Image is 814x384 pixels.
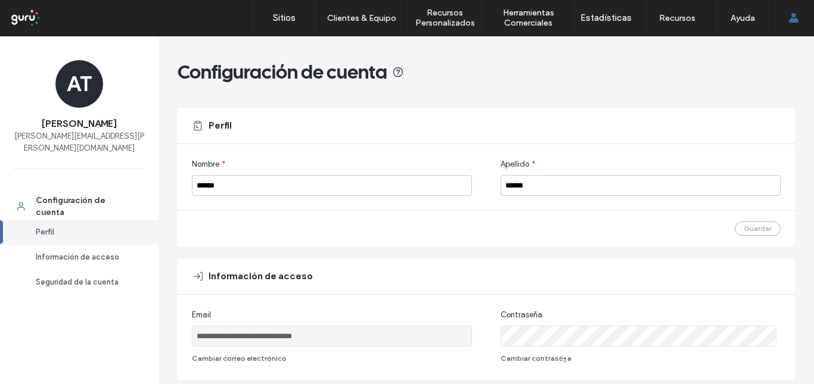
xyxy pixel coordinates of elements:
label: Ayuda [731,13,755,23]
input: Contraseña [501,326,776,346]
span: Configuración de cuenta [178,60,387,84]
div: Seguridad de la cuenta [36,276,133,288]
span: Apellido [501,158,529,170]
div: Perfil [36,226,133,238]
div: Información de acceso [36,251,133,263]
span: [PERSON_NAME] [42,117,117,130]
button: Cambiar correo electrónico [192,351,287,366]
label: Herramientas Comerciales [487,8,570,28]
div: Configuración de cuenta [36,195,133,218]
span: [PERSON_NAME][EMAIL_ADDRESS][PERSON_NAME][DOMAIN_NAME] [14,130,144,154]
button: Cambiar contraseֳ±a [501,351,571,366]
label: Estadísticas [580,13,632,23]
span: Contraseña [501,309,542,321]
span: Ayuda [26,8,58,19]
span: Email [192,309,211,321]
span: Perfil [209,119,232,132]
label: Recursos Personalizados [403,8,486,28]
span: Nombre [192,158,219,170]
span: Información de acceso [209,270,313,283]
input: Apellido [501,175,781,196]
input: Nombre [192,175,472,196]
label: Clientes & Equipo [327,13,396,23]
div: AT [55,60,103,108]
label: Sitios [273,13,296,23]
input: Email [192,326,472,346]
label: Recursos [659,13,695,23]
